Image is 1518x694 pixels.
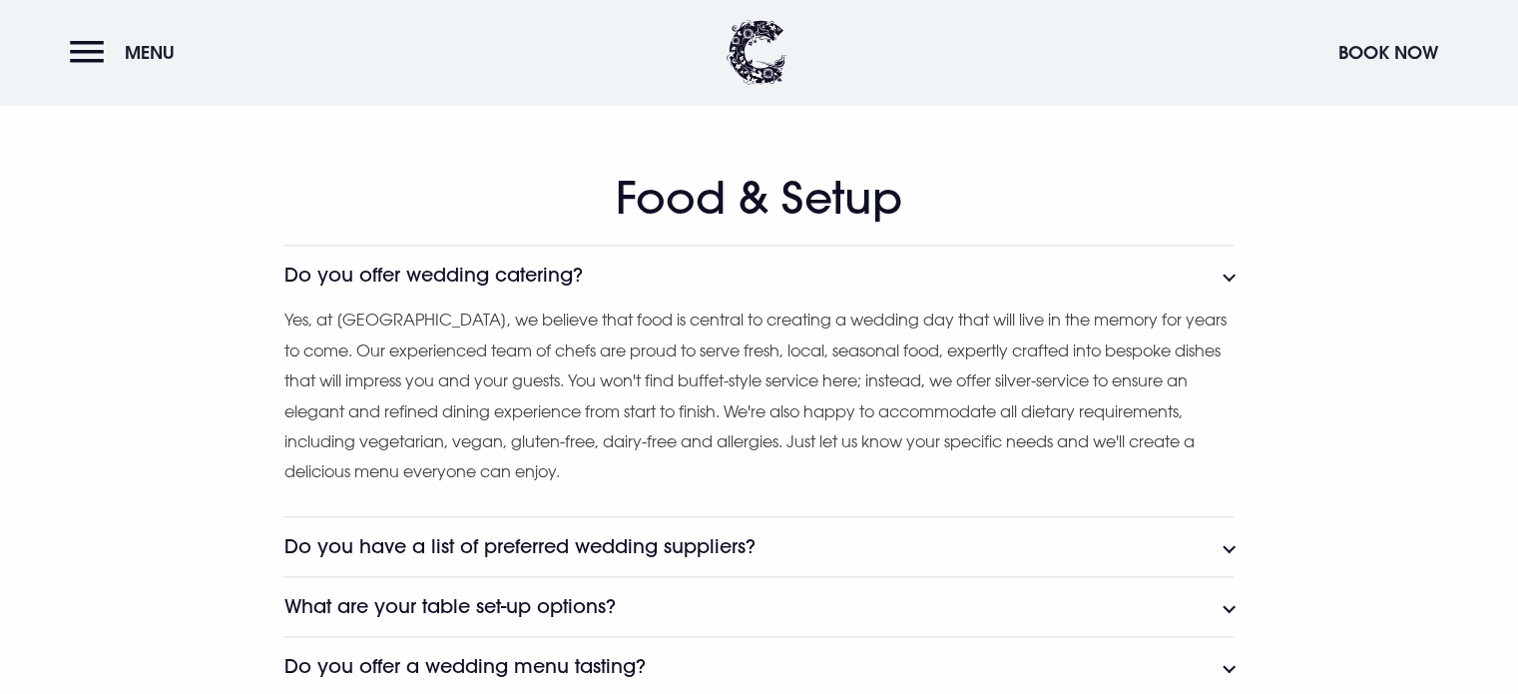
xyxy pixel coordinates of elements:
[283,245,1234,305] button: Do you offer wedding catering?
[283,595,615,618] h3: What are your table set-up options?
[727,20,786,85] img: Clandeboye Lodge
[283,172,1234,225] h2: Food & Setup
[283,264,582,287] h3: Do you offer wedding catering?
[70,31,185,74] button: Menu
[283,655,645,678] h3: Do you offer a wedding menu tasting?
[125,41,175,64] span: Menu
[283,516,1234,576] button: Do you have a list of preferred wedding suppliers?
[283,576,1234,636] button: What are your table set-up options?
[283,535,755,558] h3: Do you have a list of preferred wedding suppliers?
[1328,31,1448,74] button: Book Now
[283,305,1234,486] p: Yes, at [GEOGRAPHIC_DATA], we believe that food is central to creating a wedding day that will li...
